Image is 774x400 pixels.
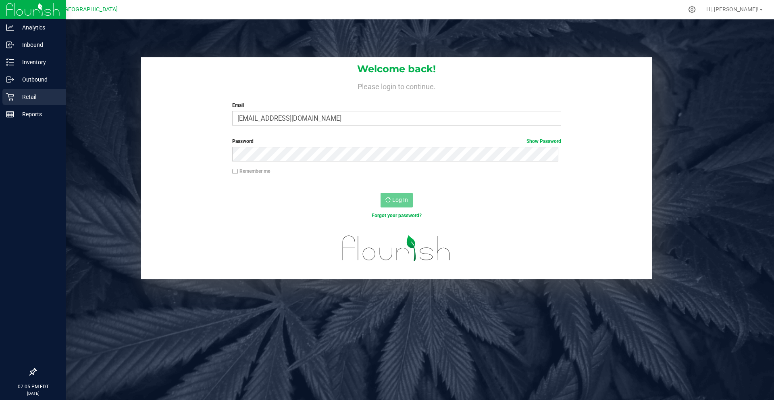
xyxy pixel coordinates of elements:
[706,6,759,13] span: Hi, [PERSON_NAME]!
[14,92,62,102] p: Retail
[392,197,408,203] span: Log In
[47,6,118,13] span: GA2 - [GEOGRAPHIC_DATA]
[232,168,270,175] label: Remember me
[4,383,62,390] p: 07:05 PM EDT
[14,75,62,84] p: Outbound
[6,110,14,118] inline-svg: Reports
[232,138,254,144] span: Password
[232,102,561,109] label: Email
[6,93,14,101] inline-svg: Retail
[141,64,652,74] h1: Welcome back!
[526,138,561,144] a: Show Password
[6,75,14,84] inline-svg: Outbound
[6,58,14,66] inline-svg: Inventory
[381,193,413,207] button: Log In
[141,81,652,90] h4: Please login to continue.
[6,41,14,49] inline-svg: Inbound
[14,40,62,50] p: Inbound
[14,57,62,67] p: Inventory
[4,390,62,396] p: [DATE]
[14,109,62,119] p: Reports
[333,228,460,269] img: flourish_logo.svg
[6,23,14,31] inline-svg: Analytics
[687,6,697,13] div: Manage settings
[14,23,62,32] p: Analytics
[232,169,238,174] input: Remember me
[372,213,422,218] a: Forgot your password?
